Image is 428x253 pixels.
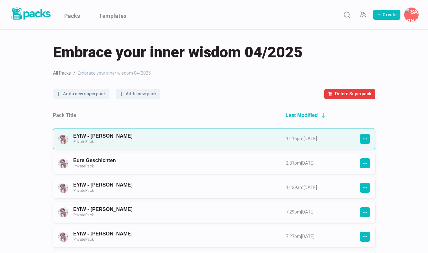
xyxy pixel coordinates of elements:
[341,8,353,21] button: Search
[404,8,419,22] button: Savina Tilmann
[53,70,71,76] a: All Packs
[78,70,151,76] span: Embrace your inner wisdom 04/2025
[357,8,369,21] button: Manage Team Invites
[53,89,109,99] button: Adda new superpack
[9,6,52,21] img: Packs logo
[116,89,160,99] button: Adda new pack
[53,112,76,118] h2: Pack Title
[9,6,52,23] a: Packs logo
[53,70,375,76] nav: breadcrumb
[286,112,318,118] h2: Last Modified
[73,70,75,76] span: /
[324,89,375,99] button: Delete Superpack
[373,10,400,20] button: Create Pack
[53,42,303,62] span: Embrace your inner wisdom 04/2025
